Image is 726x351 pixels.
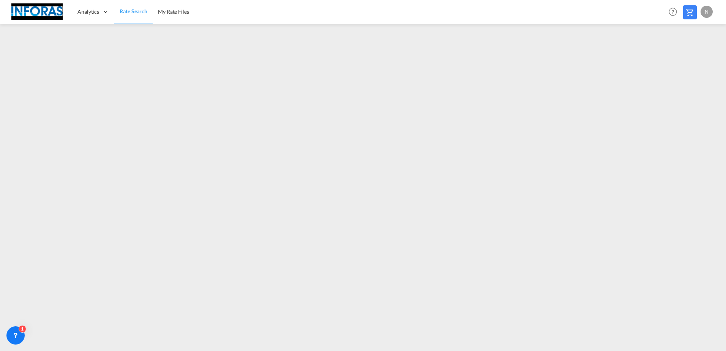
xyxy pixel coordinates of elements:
span: Rate Search [120,8,147,14]
div: N [701,6,713,18]
div: Help [666,5,683,19]
img: eff75c7098ee11eeb65dd1c63e392380.jpg [11,3,63,21]
span: Help [666,5,679,18]
span: Analytics [77,8,99,16]
span: My Rate Files [158,8,189,15]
